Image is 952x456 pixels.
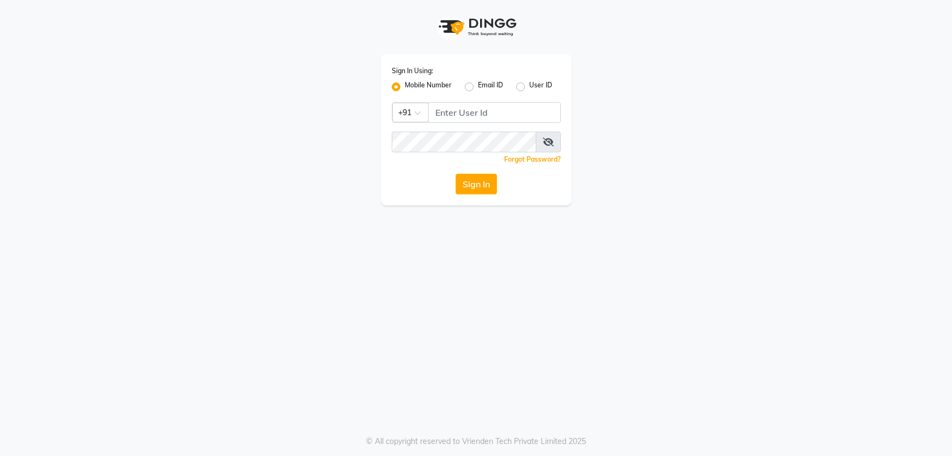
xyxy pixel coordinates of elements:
[392,132,536,152] input: Username
[456,174,497,194] button: Sign In
[504,155,561,163] a: Forgot Password?
[392,66,433,76] label: Sign In Using:
[478,80,503,93] label: Email ID
[428,102,561,123] input: Username
[433,11,520,43] img: logo1.svg
[529,80,552,93] label: User ID
[405,80,452,93] label: Mobile Number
